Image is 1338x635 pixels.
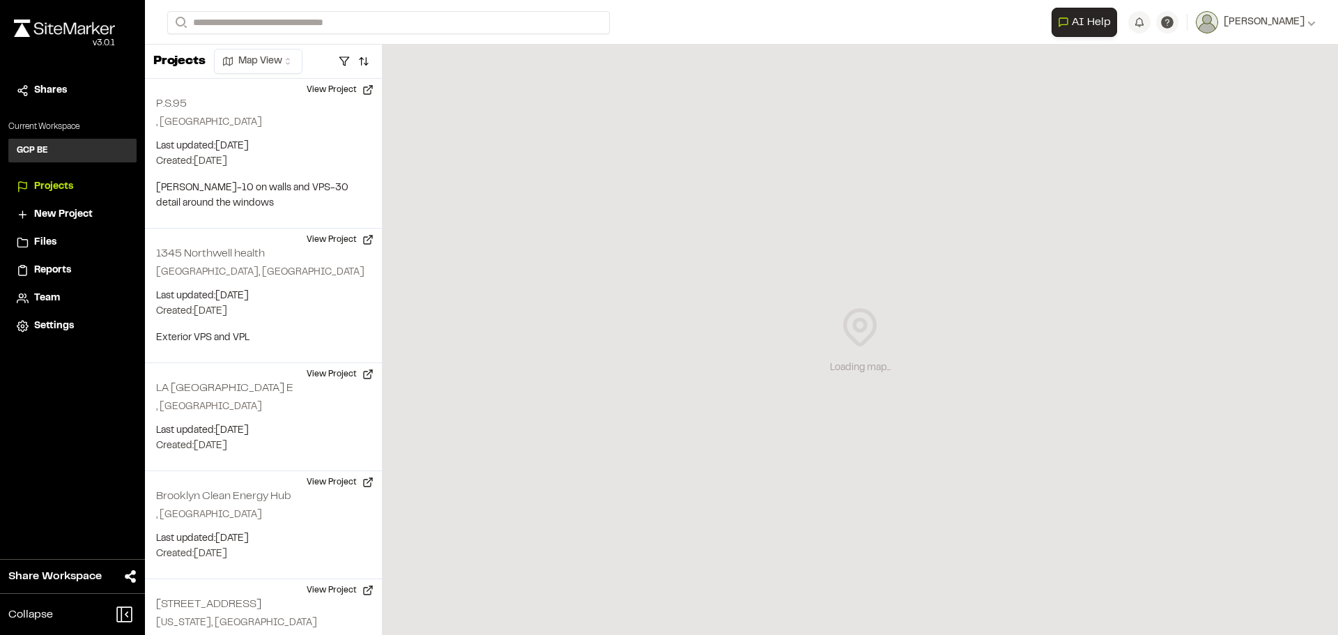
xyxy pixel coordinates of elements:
button: View Project [298,229,382,251]
h2: Brooklyn Clean Energy Hub [156,491,291,501]
span: Projects [34,179,73,194]
div: Oh geez...please don't... [14,37,115,49]
a: Projects [17,179,128,194]
button: [PERSON_NAME] [1196,11,1316,33]
img: User [1196,11,1218,33]
button: View Project [298,471,382,494]
p: , [GEOGRAPHIC_DATA] [156,115,371,130]
p: Projects [153,52,206,71]
span: Share Workspace [8,568,102,585]
span: Files [34,235,56,250]
p: Created: [DATE] [156,546,371,562]
h3: GCP BE [17,144,48,157]
button: View Project [298,79,382,101]
a: Reports [17,263,128,278]
p: Current Workspace [8,121,137,133]
h2: LA [GEOGRAPHIC_DATA] E [156,383,293,393]
a: Files [17,235,128,250]
p: Created: [DATE] [156,438,371,454]
p: , [GEOGRAPHIC_DATA] [156,399,371,415]
a: Settings [17,319,128,334]
p: Exterior VPS and VPL [156,330,371,346]
h2: P.S.95 [156,99,187,109]
a: Shares [17,83,128,98]
button: Open AI Assistant [1052,8,1117,37]
button: View Project [298,579,382,602]
p: [PERSON_NAME]-10 on walls and VPS-30 detail around the windows [156,181,371,211]
div: Loading map... [830,360,891,376]
p: , [GEOGRAPHIC_DATA] [156,507,371,523]
p: Created: [DATE] [156,154,371,169]
p: Last updated: [DATE] [156,531,371,546]
div: Open AI Assistant [1052,8,1123,37]
p: Last updated: [DATE] [156,289,371,304]
p: Created: [DATE] [156,304,371,319]
span: Shares [34,83,67,98]
span: Reports [34,263,71,278]
h2: [STREET_ADDRESS] [156,599,261,609]
span: [PERSON_NAME] [1224,15,1305,30]
span: Team [34,291,60,306]
p: Last updated: [DATE] [156,423,371,438]
p: Last updated: [DATE] [156,139,371,154]
button: View Project [298,363,382,385]
img: rebrand.png [14,20,115,37]
span: Collapse [8,606,53,623]
p: [GEOGRAPHIC_DATA], [GEOGRAPHIC_DATA] [156,265,371,280]
span: Settings [34,319,74,334]
a: New Project [17,207,128,222]
a: Team [17,291,128,306]
p: [US_STATE], [GEOGRAPHIC_DATA] [156,615,371,631]
span: AI Help [1072,14,1111,31]
h2: 1345 Northwell health [156,249,265,259]
button: Search [167,11,192,34]
span: New Project [34,207,93,222]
